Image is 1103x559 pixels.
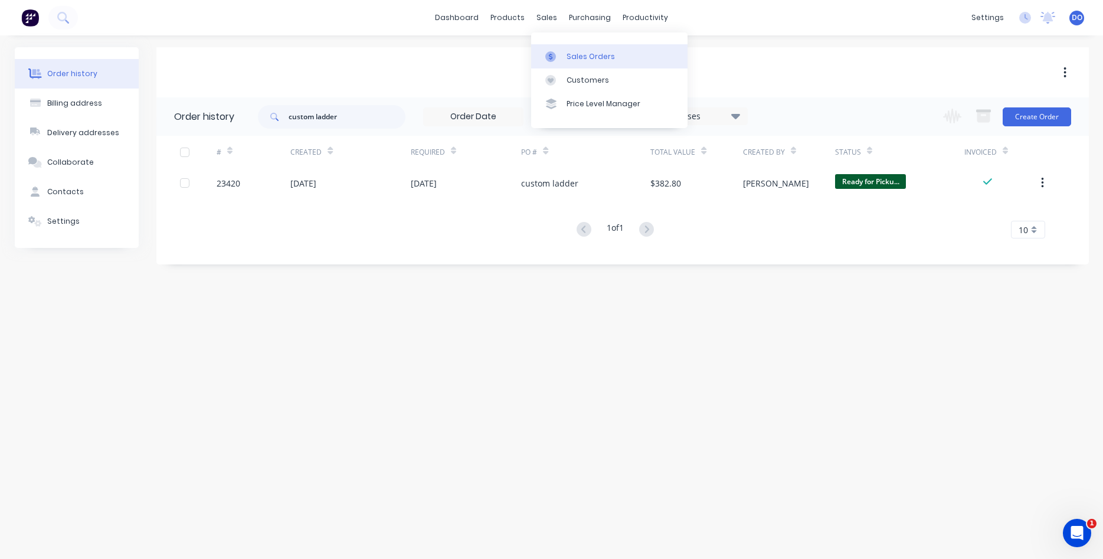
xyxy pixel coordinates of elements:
[1003,107,1071,126] button: Create Order
[650,136,742,168] div: Total Value
[15,148,139,177] button: Collaborate
[47,128,119,138] div: Delivery addresses
[47,157,94,168] div: Collaborate
[835,147,861,158] div: Status
[217,147,221,158] div: #
[15,89,139,118] button: Billing address
[21,9,39,27] img: Factory
[521,177,578,189] div: custom ladder
[290,136,410,168] div: Created
[15,59,139,89] button: Order history
[290,177,316,189] div: [DATE]
[964,136,1038,168] div: Invoiced
[424,108,523,126] input: Order Date
[174,110,234,124] div: Order history
[217,177,240,189] div: 23420
[563,9,617,27] div: purchasing
[411,136,522,168] div: Required
[650,147,695,158] div: Total Value
[743,136,835,168] div: Created By
[15,118,139,148] button: Delivery addresses
[15,177,139,207] button: Contacts
[429,9,485,27] a: dashboard
[531,9,563,27] div: sales
[47,187,84,197] div: Contacts
[47,68,97,79] div: Order history
[411,147,445,158] div: Required
[485,9,531,27] div: products
[521,147,537,158] div: PO #
[964,147,997,158] div: Invoiced
[650,177,681,189] div: $382.80
[1063,519,1091,547] iframe: Intercom live chat
[743,177,809,189] div: [PERSON_NAME]
[835,136,964,168] div: Status
[567,51,615,62] div: Sales Orders
[521,136,650,168] div: PO #
[47,216,80,227] div: Settings
[15,207,139,236] button: Settings
[743,147,785,158] div: Created By
[1019,224,1028,236] span: 10
[411,177,437,189] div: [DATE]
[648,110,747,123] div: 20 Statuses
[567,99,640,109] div: Price Level Manager
[47,98,102,109] div: Billing address
[1072,12,1082,23] span: DO
[617,9,674,27] div: productivity
[607,221,624,238] div: 1 of 1
[217,136,290,168] div: #
[1087,519,1097,528] span: 1
[531,44,688,68] a: Sales Orders
[965,9,1010,27] div: settings
[531,68,688,92] a: Customers
[531,92,688,116] a: Price Level Manager
[567,75,609,86] div: Customers
[835,174,906,189] span: Ready for Picku...
[290,147,322,158] div: Created
[289,105,405,129] input: Search...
